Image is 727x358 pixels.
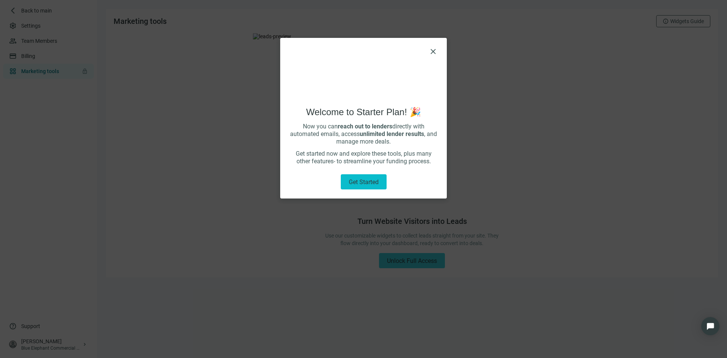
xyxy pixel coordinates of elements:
[290,123,437,145] span: Now you can directly with automated emails, access , and manage more deals.
[338,123,392,130] b: reach out to lenders
[341,174,387,189] button: Get started
[349,178,379,186] span: Get started
[360,130,424,138] b: unlimited lender results
[701,317,719,335] div: Open Intercom Messenger
[429,47,438,56] button: close
[289,150,438,165] p: Get started now and explore these tools, plus many other features- to streamline your funding pro...
[306,106,421,118] h2: Welcome to Starter Plan! 🎉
